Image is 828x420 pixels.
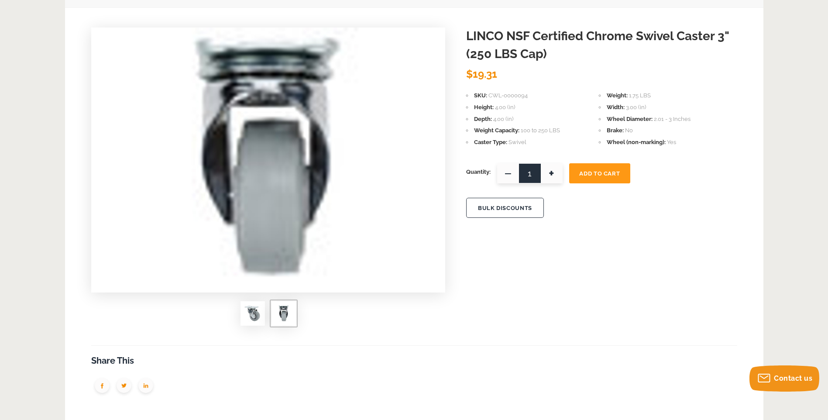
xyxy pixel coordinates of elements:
button: Add To Cart [569,163,630,183]
span: + [541,163,563,183]
img: LINCO NSF Certified Chrome Swivel Caster 3" (250 LBS Cap) [137,28,399,289]
span: Add To Cart [579,170,620,177]
span: Quantity [466,163,491,181]
img: group-1951.png [135,376,157,398]
span: Wheel (non-marking) [607,139,666,145]
span: Swivel [508,139,526,145]
span: — [497,163,519,183]
img: group-1949.png [113,376,135,398]
span: 4.00 (in) [495,104,515,110]
span: CWL-0000094 [488,92,528,99]
img: group-1950.png [91,376,113,398]
span: 2.01 - 3 Inches [654,116,691,122]
span: 3.00 (in) [626,104,646,110]
img: LINCO NSF Certified Chrome Swivel Caster 3" (250 LBS Cap) [275,305,292,322]
span: $19.31 [466,68,497,80]
span: Wheel Diameter [607,116,653,122]
span: Weight Capacity [474,127,519,134]
span: SKU [474,92,487,99]
h1: LINCO NSF Certified Chrome Swivel Caster 3" (250 LBS Cap) [466,28,737,63]
h3: Share This [91,355,737,367]
span: Width [607,104,625,110]
span: Weight [607,92,628,99]
span: 100 to 250 LBS [521,127,560,134]
button: BULK DISCOUNTS [466,198,544,218]
span: 1.75 LBS [629,92,651,99]
span: Caster Type [474,139,507,145]
span: Brake [607,127,624,134]
span: 4.00 (in) [493,116,513,122]
span: Yes [667,139,676,145]
img: LINCO NSF Certified Chrome Swivel Caster 3" (250 LBS Cap) [244,305,261,322]
span: Height [474,104,494,110]
span: Depth [474,116,492,122]
span: Contact us [774,374,812,382]
span: No [625,127,633,134]
button: Contact us [749,365,819,392]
